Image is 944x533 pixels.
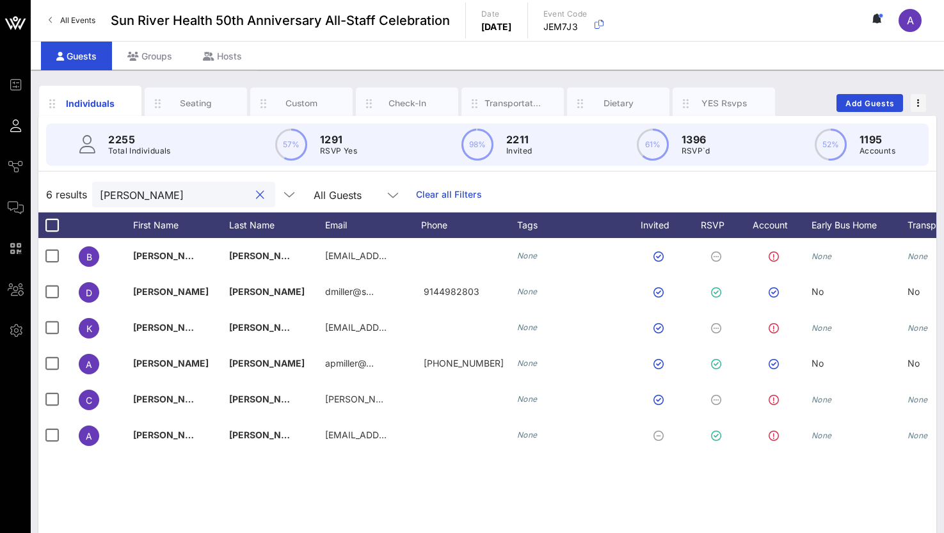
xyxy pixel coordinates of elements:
span: [PERSON_NAME] [133,250,209,261]
div: First Name [133,212,229,238]
span: [PERSON_NAME] [229,322,305,333]
p: RSVP Yes [320,145,357,157]
p: RSVP`d [682,145,710,157]
span: A [907,14,914,27]
div: Email [325,212,421,238]
i: None [908,323,928,333]
div: Account [741,212,812,238]
span: [PERSON_NAME] [133,429,209,440]
span: [PERSON_NAME] [229,286,305,297]
div: Early Bus Home [812,212,908,238]
span: Add Guests [845,99,895,108]
div: All Guests [314,189,362,201]
span: [EMAIL_ADDRESS][DOMAIN_NAME] [325,250,479,261]
span: No [908,286,920,297]
button: Add Guests [836,94,903,112]
span: B [86,251,92,262]
p: 1291 [320,132,357,147]
span: [PERSON_NAME] [133,286,209,297]
p: Total Individuals [108,145,171,157]
div: Individuals [62,97,119,110]
p: JEM7J3 [543,20,588,33]
div: Invited [626,212,696,238]
span: No [812,286,824,297]
i: None [517,394,538,404]
p: Date [481,8,512,20]
span: [PERSON_NAME] [229,358,305,369]
div: YES Rsvps [696,97,753,109]
div: Custom [273,97,330,109]
div: A [899,9,922,32]
span: Sun River Health 50th Anniversary All-Staff Celebration [111,11,450,30]
span: A [86,359,92,370]
span: [PERSON_NAME] [133,322,209,333]
i: None [517,287,538,296]
p: 2255 [108,132,171,147]
i: None [812,323,832,333]
span: [PERSON_NAME] [229,394,305,404]
span: D [86,287,92,298]
span: [PERSON_NAME] [133,358,209,369]
div: Seating [168,97,225,109]
p: Accounts [860,145,895,157]
div: Dietary [590,97,647,109]
span: 6 results [46,187,87,202]
p: apmiller@… [325,346,374,381]
i: None [517,430,538,440]
p: 2211 [506,132,532,147]
span: All Events [60,15,95,25]
span: [PERSON_NAME] [229,429,305,440]
span: C [86,395,92,406]
i: None [908,251,928,261]
span: [EMAIL_ADDRESS][DOMAIN_NAME] [325,429,479,440]
a: All Events [41,10,103,31]
div: Guests [41,42,112,70]
button: clear icon [256,189,264,202]
i: None [517,358,538,368]
div: Tags [517,212,626,238]
p: 1195 [860,132,895,147]
span: +12124702970 [424,358,504,369]
span: No [812,358,824,369]
span: [EMAIL_ADDRESS][DOMAIN_NAME] [325,322,479,333]
div: Groups [112,42,188,70]
i: None [812,431,832,440]
div: Phone [421,212,517,238]
span: No [908,358,920,369]
span: A [86,431,92,442]
i: None [517,251,538,260]
div: Hosts [188,42,257,70]
span: [PERSON_NAME][EMAIL_ADDRESS][PERSON_NAME][DOMAIN_NAME] [325,394,627,404]
p: Invited [506,145,532,157]
i: None [517,322,538,332]
div: All Guests [306,182,408,207]
p: 1396 [682,132,710,147]
a: Clear all Filters [416,187,482,202]
span: 9144982803 [424,286,479,297]
div: Last Name [229,212,325,238]
p: Event Code [543,8,588,20]
i: None [908,431,928,440]
i: None [812,395,832,404]
i: None [812,251,832,261]
div: Check-In [379,97,436,109]
span: K [86,323,92,334]
div: Transportation [484,97,541,109]
span: [PERSON_NAME] [133,394,209,404]
div: RSVP [696,212,741,238]
span: [PERSON_NAME] [229,250,305,261]
p: [DATE] [481,20,512,33]
p: dmiller@s… [325,274,374,310]
i: None [908,395,928,404]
